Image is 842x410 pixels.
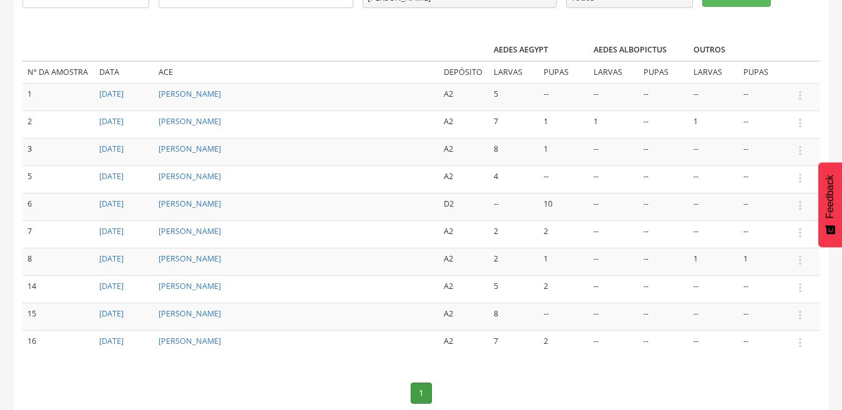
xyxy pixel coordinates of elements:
[489,193,539,220] td: --
[539,83,589,110] td: --
[639,220,688,248] td: --
[539,110,589,138] td: 1
[688,110,738,138] td: 1
[99,336,124,346] a: [DATE]
[793,336,807,349] i: 
[22,193,94,220] td: 6
[22,275,94,303] td: 14
[411,383,432,404] a: 1
[825,175,836,218] span: Feedback
[22,165,94,193] td: 5
[99,253,124,264] a: [DATE]
[539,138,589,165] td: 1
[793,116,807,130] i: 
[738,220,788,248] td: --
[489,248,539,275] td: 2
[738,275,788,303] td: --
[22,110,94,138] td: 2
[489,303,539,330] td: 8
[639,61,688,83] td: Pupas
[738,248,788,275] td: 1
[738,138,788,165] td: --
[589,165,639,193] td: --
[159,198,221,209] a: [PERSON_NAME]
[639,193,688,220] td: --
[738,83,788,110] td: --
[439,220,489,248] td: A2
[738,61,788,83] td: Pupas
[439,193,489,220] td: D2
[688,303,738,330] td: --
[22,138,94,165] td: 3
[738,165,788,193] td: --
[539,248,589,275] td: 1
[22,83,94,110] td: 1
[589,39,688,61] th: Aedes albopictus
[793,226,807,240] i: 
[539,61,589,83] td: Pupas
[589,138,639,165] td: --
[639,330,688,357] td: --
[159,89,221,99] a: [PERSON_NAME]
[439,138,489,165] td: A2
[738,330,788,357] td: --
[99,144,124,154] a: [DATE]
[99,198,124,209] a: [DATE]
[159,171,221,182] a: [PERSON_NAME]
[589,61,639,83] td: Larvas
[22,220,94,248] td: 7
[589,220,639,248] td: --
[489,220,539,248] td: 2
[439,165,489,193] td: A2
[22,303,94,330] td: 15
[793,281,807,295] i: 
[688,83,738,110] td: --
[99,116,124,127] a: [DATE]
[793,308,807,322] i: 
[818,162,842,247] button: Feedback - Mostrar pesquisa
[539,330,589,357] td: 2
[589,303,639,330] td: --
[589,248,639,275] td: --
[688,165,738,193] td: --
[639,275,688,303] td: --
[489,110,539,138] td: 7
[159,253,221,264] a: [PERSON_NAME]
[159,281,221,291] a: [PERSON_NAME]
[539,303,589,330] td: --
[22,330,94,357] td: 16
[793,144,807,157] i: 
[99,226,124,237] a: [DATE]
[489,138,539,165] td: 8
[22,248,94,275] td: 8
[439,83,489,110] td: A2
[489,83,539,110] td: 5
[639,248,688,275] td: --
[439,110,489,138] td: A2
[159,116,221,127] a: [PERSON_NAME]
[94,61,154,83] td: Data
[439,61,489,83] td: Depósito
[439,248,489,275] td: A2
[639,303,688,330] td: --
[589,193,639,220] td: --
[589,330,639,357] td: --
[99,308,124,319] a: [DATE]
[688,138,738,165] td: --
[639,165,688,193] td: --
[99,89,124,99] a: [DATE]
[738,303,788,330] td: --
[539,275,589,303] td: 2
[688,330,738,357] td: --
[539,193,589,220] td: 10
[688,39,788,61] th: Outros
[688,193,738,220] td: --
[793,253,807,267] i: 
[489,275,539,303] td: 5
[793,171,807,185] i: 
[589,110,639,138] td: 1
[539,165,589,193] td: --
[99,171,124,182] a: [DATE]
[793,89,807,102] i: 
[793,198,807,212] i: 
